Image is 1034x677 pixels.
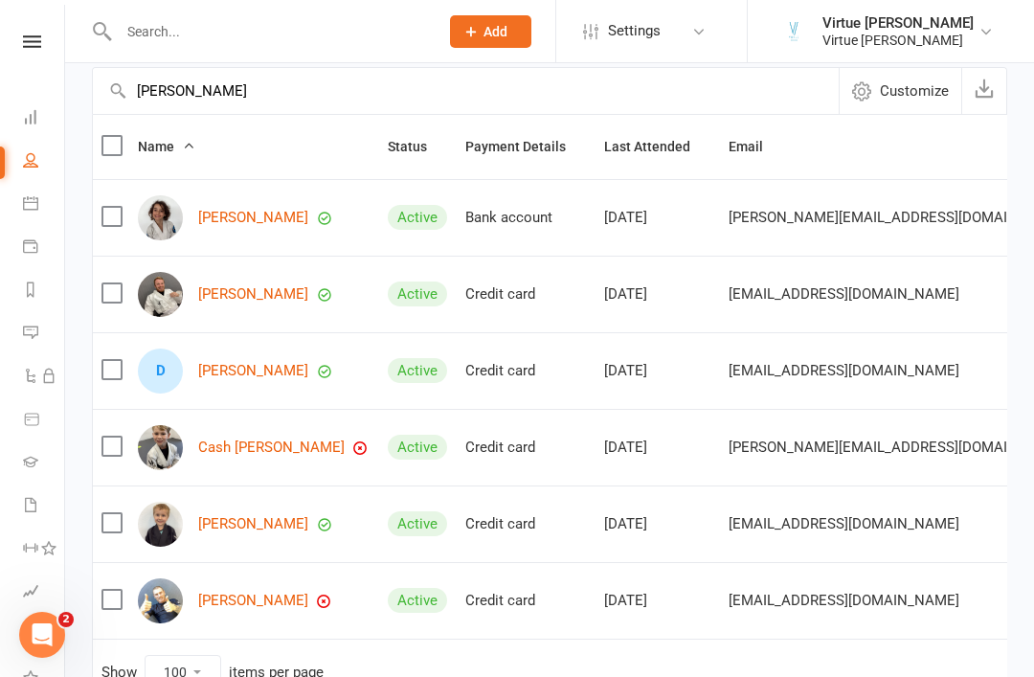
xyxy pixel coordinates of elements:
[113,18,425,45] input: Search...
[465,135,587,158] button: Payment Details
[138,502,183,547] img: Beau
[729,135,784,158] button: Email
[450,15,531,48] button: Add
[729,352,959,389] span: [EMAIL_ADDRESS][DOMAIN_NAME]
[23,572,66,615] a: Assessments
[138,139,195,154] span: Name
[138,135,195,158] button: Name
[604,139,711,154] span: Last Attended
[729,139,784,154] span: Email
[388,358,447,383] div: Active
[138,272,183,317] img: Daniel
[388,139,448,154] span: Status
[19,612,65,658] iframe: Intercom live chat
[839,68,961,114] button: Customize
[465,210,587,226] div: Bank account
[388,282,447,306] div: Active
[23,184,66,227] a: Calendar
[138,195,183,240] img: Sebastian
[138,349,183,394] div: Danielle
[822,14,974,32] div: Virtue [PERSON_NAME]
[388,511,447,536] div: Active
[465,516,587,532] div: Credit card
[729,582,959,619] span: [EMAIL_ADDRESS][DOMAIN_NAME]
[465,286,587,303] div: Credit card
[775,12,813,51] img: thumb_image1658196043.png
[58,612,74,627] span: 2
[604,210,711,226] div: [DATE]
[483,24,507,39] span: Add
[608,10,661,53] span: Settings
[465,363,587,379] div: Credit card
[465,440,587,456] div: Credit card
[23,141,66,184] a: People
[388,205,447,230] div: Active
[465,139,587,154] span: Payment Details
[23,270,66,313] a: Reports
[604,440,711,456] div: [DATE]
[93,68,839,114] input: Search by contact name
[604,286,711,303] div: [DATE]
[729,276,959,312] span: [EMAIL_ADDRESS][DOMAIN_NAME]
[880,79,949,102] span: Customize
[729,506,959,542] span: [EMAIL_ADDRESS][DOMAIN_NAME]
[604,363,711,379] div: [DATE]
[198,210,308,226] a: [PERSON_NAME]
[23,227,66,270] a: Payments
[604,516,711,532] div: [DATE]
[465,593,587,609] div: Credit card
[604,593,711,609] div: [DATE]
[388,135,448,158] button: Status
[198,363,308,379] a: [PERSON_NAME]
[388,588,447,613] div: Active
[138,425,183,470] img: Cash
[23,98,66,141] a: Dashboard
[198,516,308,532] a: [PERSON_NAME]
[604,135,711,158] button: Last Attended
[198,286,308,303] a: [PERSON_NAME]
[198,440,345,456] a: Cash [PERSON_NAME]
[23,399,66,442] a: Product Sales
[388,435,447,460] div: Active
[822,32,974,49] div: Virtue [PERSON_NAME]
[138,578,183,623] img: Daniel
[198,593,308,609] a: [PERSON_NAME]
